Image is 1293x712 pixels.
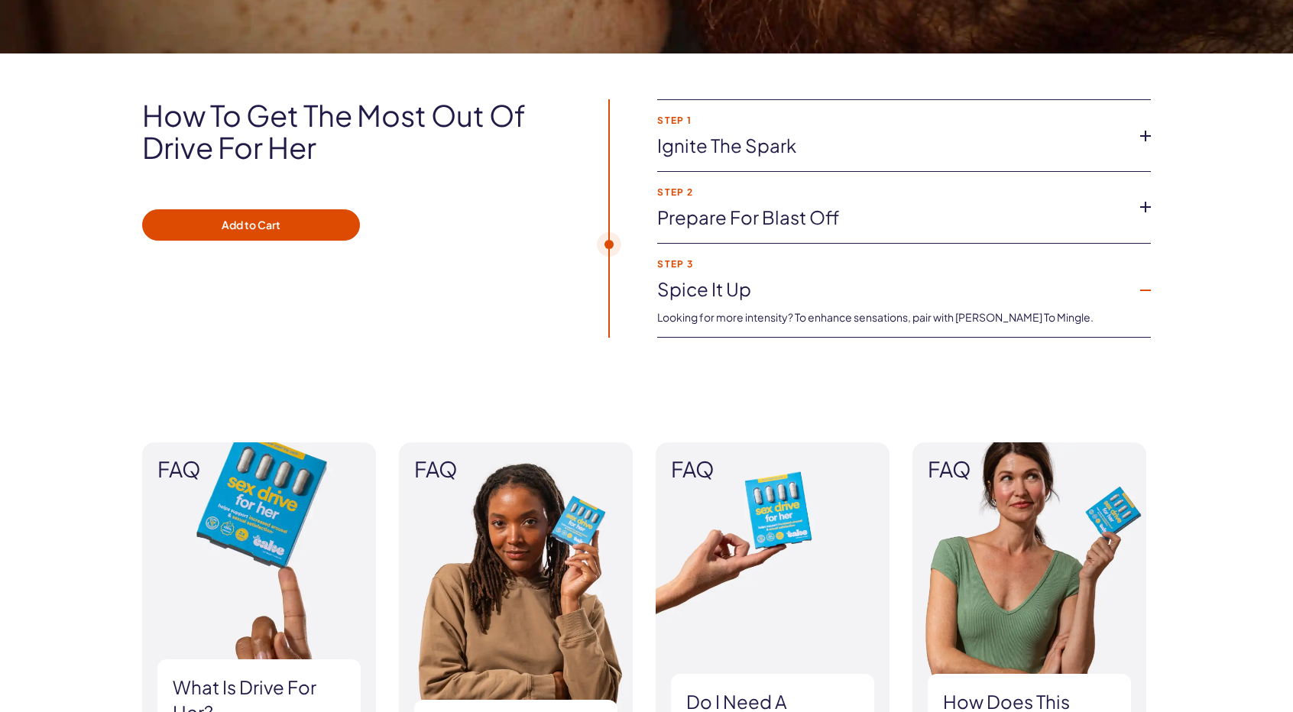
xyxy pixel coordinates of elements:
p: Looking for more intensity? To enhance sensations, pair with [PERSON_NAME] To Mingle. [657,310,1126,325]
strong: Step 3 [657,259,1126,269]
a: Spice it up [657,277,1126,303]
span: FAQ [928,458,1131,481]
strong: Step 1 [657,115,1126,125]
a: Ignite the spark [657,133,1126,159]
span: FAQ [157,458,361,481]
span: FAQ [414,458,617,481]
span: FAQ [671,458,874,481]
h2: How to get the most out of Drive For Her [142,99,565,163]
strong: Step 2 [657,187,1126,197]
a: Prepare for blast off [657,205,1126,231]
button: Add to Cart [142,209,360,241]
